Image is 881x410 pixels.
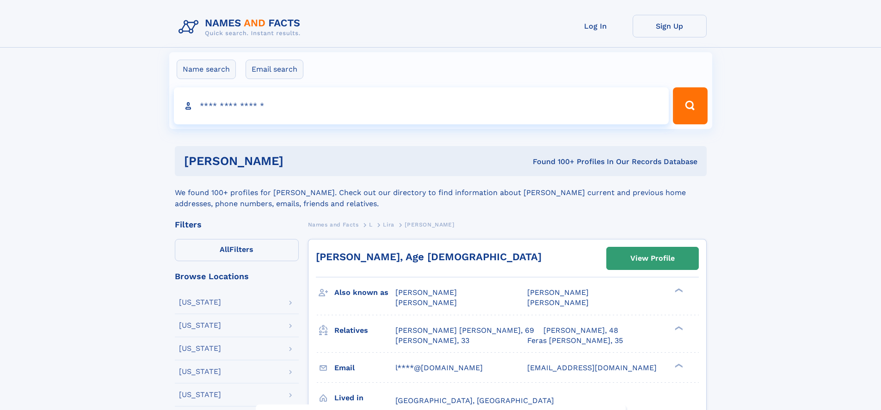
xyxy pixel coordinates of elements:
div: [US_STATE] [179,368,221,375]
a: L [369,219,373,230]
label: Filters [175,239,299,261]
a: Feras [PERSON_NAME], 35 [527,336,623,346]
h3: Email [334,360,395,376]
a: [PERSON_NAME], 48 [543,325,618,336]
span: L [369,221,373,228]
div: ❯ [672,362,684,368]
div: [US_STATE] [179,299,221,306]
h3: Relatives [334,323,395,338]
div: [US_STATE] [179,391,221,398]
span: [EMAIL_ADDRESS][DOMAIN_NAME] [527,363,657,372]
div: We found 100+ profiles for [PERSON_NAME]. Check out our directory to find information about [PERS... [175,176,707,209]
a: Names and Facts [308,219,359,230]
div: Browse Locations [175,272,299,281]
div: [US_STATE] [179,345,221,352]
a: Sign Up [633,15,707,37]
div: ❯ [672,325,684,331]
h3: Also known as [334,285,395,300]
span: [PERSON_NAME] [527,298,589,307]
a: [PERSON_NAME] [PERSON_NAME], 69 [395,325,534,336]
span: [PERSON_NAME] [527,288,589,297]
label: Email search [246,60,303,79]
a: Log In [559,15,633,37]
label: Name search [177,60,236,79]
div: [US_STATE] [179,322,221,329]
div: Filters [175,220,299,229]
h3: Lived in [334,390,395,406]
a: View Profile [607,247,698,269]
div: Found 100+ Profiles In Our Records Database [408,157,697,167]
span: [PERSON_NAME] [405,221,454,228]
span: Lira [383,221,394,228]
span: [PERSON_NAME] [395,288,457,297]
img: Logo Names and Facts [175,15,308,40]
span: [GEOGRAPHIC_DATA], [GEOGRAPHIC_DATA] [395,396,554,405]
div: View Profile [630,248,675,269]
a: [PERSON_NAME], 33 [395,336,469,346]
span: [PERSON_NAME] [395,298,457,307]
a: Lira [383,219,394,230]
span: All [220,245,229,254]
input: search input [174,87,669,124]
div: ❯ [672,288,684,294]
button: Search Button [673,87,707,124]
h1: [PERSON_NAME] [184,155,408,167]
a: [PERSON_NAME], Age [DEMOGRAPHIC_DATA] [316,251,542,263]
